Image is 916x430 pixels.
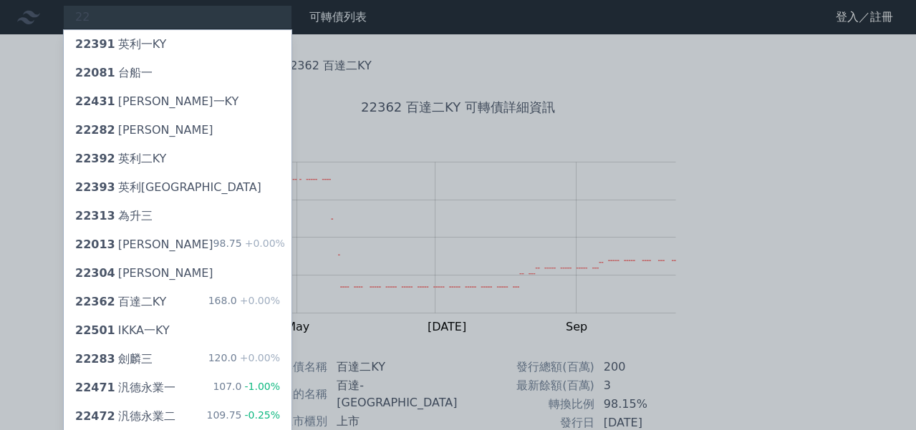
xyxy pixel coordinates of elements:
div: 120.0 [208,351,280,368]
div: 168.0 [208,293,280,311]
div: 汎德永業二 [75,408,175,425]
div: [PERSON_NAME]一KY [75,93,238,110]
a: 22013[PERSON_NAME] 98.75+0.00% [64,230,291,259]
div: IKKA一KY [75,322,170,339]
div: 劍麟三 [75,351,153,368]
div: 98.75 [213,236,285,253]
a: 22391英利一KY [64,30,291,59]
span: 22304 [75,266,115,280]
div: [PERSON_NAME] [75,265,213,282]
a: 22282[PERSON_NAME] [64,116,291,145]
span: 22282 [75,123,115,137]
span: +0.00% [237,352,280,363]
a: 22081台船一 [64,59,291,87]
div: [PERSON_NAME] [75,122,213,139]
div: 107.0 [213,379,280,396]
a: 22362百達二KY 168.0+0.00% [64,288,291,316]
iframe: Chat Widget [844,361,916,430]
div: 英利二KY [75,150,166,167]
div: [PERSON_NAME] [75,236,213,253]
span: -1.00% [241,381,280,392]
span: -0.25% [241,409,280,421]
span: 22391 [75,37,115,51]
a: 22304[PERSON_NAME] [64,259,291,288]
span: 22392 [75,152,115,165]
a: 22471汎德永業一 107.0-1.00% [64,373,291,402]
span: 22362 [75,295,115,308]
div: 台船一 [75,64,153,82]
a: 22283劍麟三 120.0+0.00% [64,345,291,373]
a: 22313為升三 [64,202,291,230]
div: 為升三 [75,207,153,225]
div: 英利[GEOGRAPHIC_DATA] [75,179,261,196]
div: 109.75 [206,408,280,425]
span: +0.00% [237,295,280,306]
span: 22501 [75,323,115,337]
span: 22472 [75,409,115,423]
a: 22501IKKA一KY [64,316,291,345]
span: +0.00% [242,238,285,249]
div: 汎德永業一 [75,379,175,396]
div: 聊天小工具 [844,361,916,430]
div: 百達二KY [75,293,166,311]
span: 22471 [75,381,115,394]
a: 22431[PERSON_NAME]一KY [64,87,291,116]
span: 22081 [75,66,115,79]
span: 22431 [75,94,115,108]
a: 22392英利二KY [64,145,291,173]
a: 22393英利[GEOGRAPHIC_DATA] [64,173,291,202]
div: 英利一KY [75,36,166,53]
span: 22393 [75,180,115,194]
span: 22013 [75,238,115,251]
span: 22283 [75,352,115,366]
span: 22313 [75,209,115,223]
